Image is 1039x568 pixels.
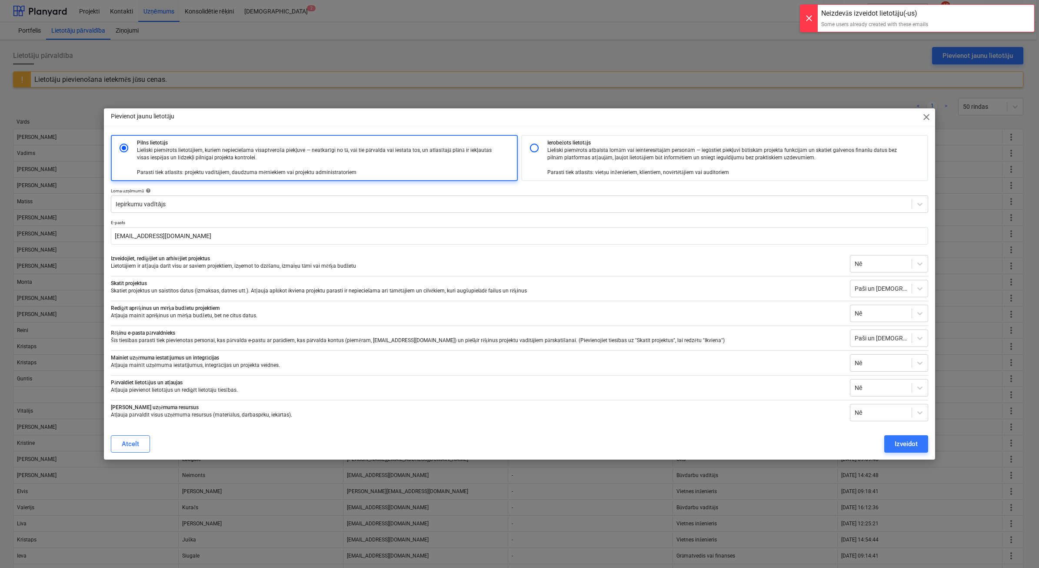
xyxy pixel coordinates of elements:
[111,262,843,270] p: Lietotājiem ir atļauja darīt visu ar saviem projektiem, izņemot to dzēšanu, izmaiņu tāmi vai mērķ...
[921,112,932,122] span: close
[111,280,843,287] p: Skatīt projektus
[884,435,928,453] button: Izveidot
[111,305,843,312] p: Rediģēt aprēķinus un mērķa budžetu projektiem
[111,435,150,453] button: Atcelt
[111,354,843,362] p: Mainiet uzņēmuma iestatījumus un integrācijas
[547,139,924,147] p: Ierobežots lietotājs
[821,8,928,19] div: Neizdevās izveidot lietotāju(-us)
[111,312,843,319] p: Atļauja mainīt aprēķinus un mērķa budžetu, bet ne citus datus.
[111,411,843,419] p: Atļauja pārvaldīt visus uzņēmuma resursus (materiālus, darbaspēku, iekārtas).
[111,135,518,181] div: Pilns lietotājsLieliski piemērots lietotājiem, kuriem nepieciešama visaptveroša piekļuve — neatka...
[895,438,918,450] div: Izveidot
[521,135,928,181] div: Ierobežots lietotājsLieliski piemērots atbalsta lomām vai ieinteresētajām personām — iegūstiet pi...
[137,139,513,147] p: Pilns lietotājs
[111,379,843,387] p: Pārvaldiet lietotājus un atļaujas
[111,112,174,121] p: Pievienot jaunu lietotāju
[111,337,843,344] p: Šīs tiesības parasti tiek pievienotas personai, kas pārvalda e-pastu ar parādiem, kas pārvalda ko...
[111,387,843,394] p: Atļauja pievienot lietotājus un rediģēt lietotāju tiesības.
[111,287,843,295] p: Skatiet projektus un saistītos datus (izmaksas, datnes utt.). Atļauja aplūkot ikviena projektu pa...
[821,20,928,28] div: Some users already created with these emails
[144,188,151,193] span: help
[111,220,928,227] p: E-pasts
[122,438,139,450] div: Atcelt
[996,526,1039,568] iframe: Chat Widget
[111,362,843,369] p: Atļauja mainīt uzņēmuma iestatījumus, integrācijas un projekta veidnes.
[111,227,928,245] input: Atdaliet vairākus e-pastus ar komatiem, lai uzaicinātu lietotājus masveidā
[111,404,843,411] p: [PERSON_NAME] uzņēmuma resursus
[111,255,843,262] p: Izveidojiet, rediģējiet un arhivējiet projektus
[111,188,928,194] div: Loma uzņēmumā
[547,147,910,177] p: Lieliski piemērots atbalsta lomām vai ieinteresētajām personām — iegūstiet piekļuvi būtiskām proj...
[111,329,843,337] p: Rēķinu e-pasta pārvaldnieks
[137,147,500,177] p: Lieliski piemērots lietotājiem, kuriem nepieciešama visaptveroša piekļuve — neatkarīgi no tā, vai...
